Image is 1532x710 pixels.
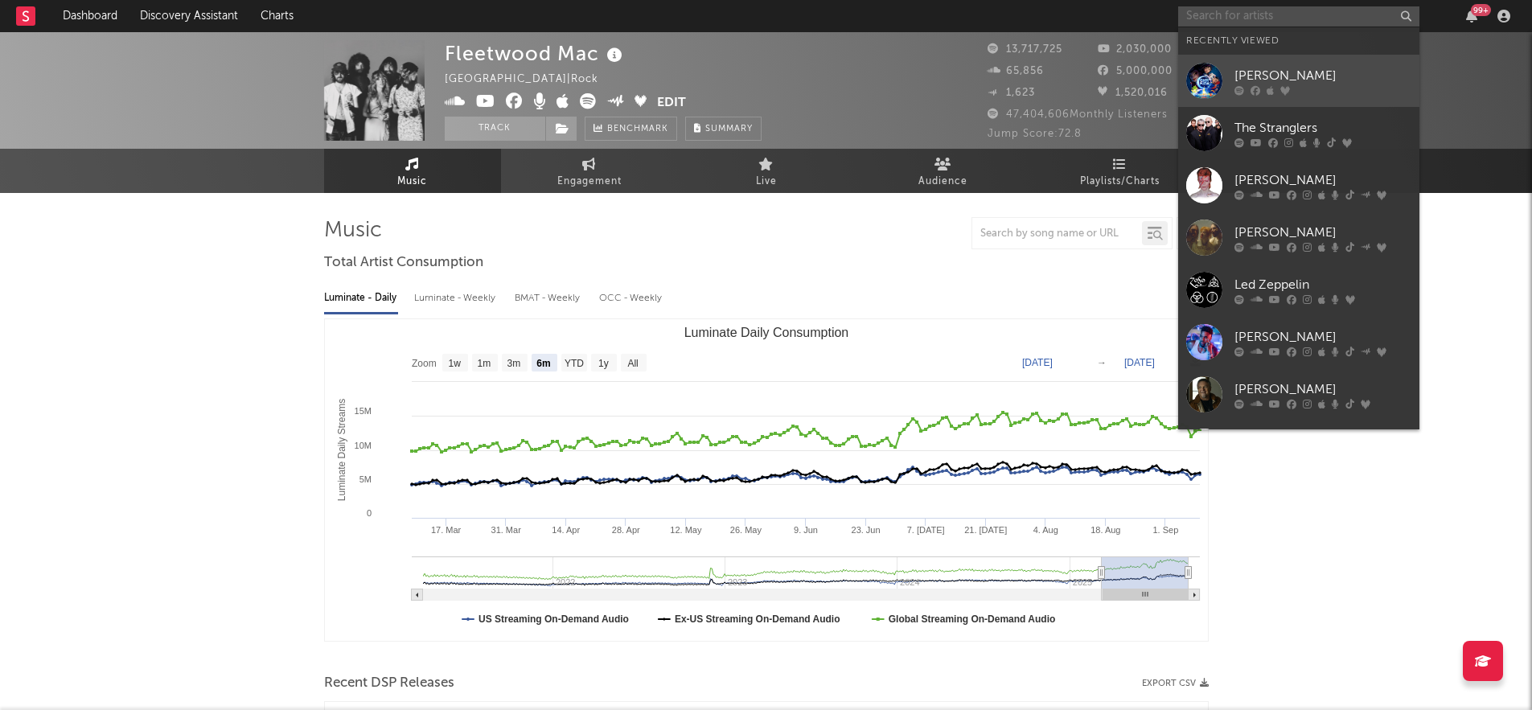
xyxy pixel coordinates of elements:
a: Engagement [501,149,678,193]
span: Jump Score: 72.8 [988,129,1082,139]
div: BMAT - Weekly [515,285,583,312]
span: 5,000,000 [1098,66,1173,76]
div: [PERSON_NAME] [1234,66,1411,85]
button: 99+ [1466,10,1477,23]
text: Zoom [412,358,437,369]
span: Summary [705,125,753,133]
a: Audience [855,149,1032,193]
text: [DATE] [1124,357,1155,368]
text: 21. [DATE] [964,525,1007,535]
text: Luminate Daily Streams [335,399,347,501]
a: Led Zeppelin [1178,264,1419,316]
span: 1,623 [988,88,1035,98]
span: Music [397,172,427,191]
div: Recently Viewed [1186,31,1411,51]
text: 9. Jun [794,525,818,535]
text: 15M [354,406,371,416]
div: [GEOGRAPHIC_DATA] | Rock [445,70,617,89]
text: 17. Mar [430,525,461,535]
div: [PERSON_NAME] [1234,170,1411,190]
text: Ex-US Streaming On-Demand Audio [674,614,840,625]
span: Engagement [557,172,622,191]
div: Luminate - Daily [324,285,398,312]
div: Fleetwood Mac [445,40,626,67]
button: Summary [685,117,762,141]
span: Benchmark [607,120,668,139]
a: [PERSON_NAME] [1178,368,1419,421]
span: Live [756,172,777,191]
text: 6m [536,358,550,369]
text: [DATE] [1022,357,1053,368]
text: All [627,358,638,369]
div: Luminate - Weekly [414,285,499,312]
a: The Stranglers [1178,107,1419,159]
text: 23. Jun [851,525,880,535]
text: 28. Apr [611,525,639,535]
text: 26. May [729,525,762,535]
a: Benchmark [585,117,677,141]
text: Global Streaming On-Demand Audio [888,614,1055,625]
text: → [1097,357,1107,368]
a: Playlists/Charts [1032,149,1209,193]
a: The Smiths [1178,421,1419,473]
div: [PERSON_NAME] [1234,380,1411,399]
a: [PERSON_NAME] [1178,159,1419,211]
text: 7. [DATE] [906,525,944,535]
text: 1m [477,358,491,369]
a: [PERSON_NAME] [1178,316,1419,368]
text: 31. Mar [491,525,521,535]
text: 10M [354,441,371,450]
a: Live [678,149,855,193]
span: 2,030,000 [1098,44,1172,55]
text: 4. Aug [1033,525,1058,535]
span: 65,856 [988,66,1044,76]
text: 1. Sep [1152,525,1178,535]
div: Led Zeppelin [1234,275,1411,294]
svg: Luminate Daily Consumption [325,319,1208,641]
a: [PERSON_NAME] [1178,211,1419,264]
text: 0 [366,508,371,518]
text: 1w [448,358,461,369]
button: Track [445,117,545,141]
div: [PERSON_NAME] [1234,223,1411,242]
span: Total Artist Consumption [324,253,483,273]
text: 3m [507,358,520,369]
text: 12. May [670,525,702,535]
input: Search for artists [1178,6,1419,27]
text: YTD [564,358,583,369]
text: 1y [598,358,609,369]
text: 18. Aug [1090,525,1120,535]
span: 1,520,016 [1098,88,1168,98]
button: Edit [657,93,686,113]
div: OCC - Weekly [599,285,663,312]
span: Recent DSP Releases [324,674,454,693]
div: The Stranglers [1234,118,1411,137]
button: Export CSV [1142,679,1209,688]
text: US Streaming On-Demand Audio [478,614,629,625]
text: 14. Apr [552,525,580,535]
span: 13,717,725 [988,44,1062,55]
span: Playlists/Charts [1080,172,1160,191]
input: Search by song name or URL [972,228,1142,240]
span: Audience [918,172,967,191]
text: 5M [359,474,371,484]
div: [PERSON_NAME] [1234,327,1411,347]
div: 99 + [1471,4,1491,16]
span: 47,404,606 Monthly Listeners [988,109,1168,120]
a: Music [324,149,501,193]
a: [PERSON_NAME] [1178,55,1419,107]
text: Luminate Daily Consumption [684,326,848,339]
